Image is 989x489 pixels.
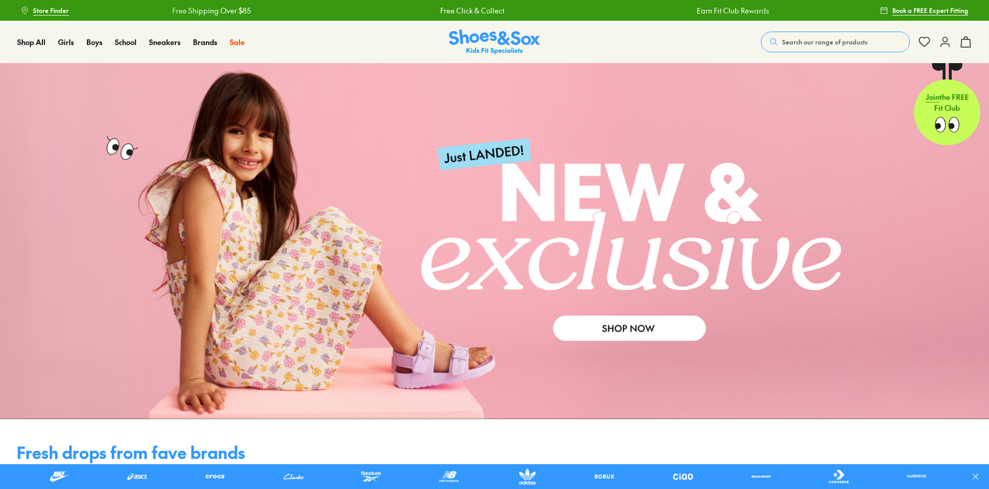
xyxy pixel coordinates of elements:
[782,37,867,47] span: Search our range of products
[880,1,968,20] a: Book a FREE Expert Fitting
[115,37,137,48] a: School
[17,37,46,47] span: Shop All
[149,37,181,48] a: Sneakers
[449,29,540,55] img: SNS_Logo_Responsive.svg
[86,37,102,47] span: Boys
[193,37,217,47] span: Brands
[925,92,939,102] span: Join
[171,5,250,16] a: Free Shipping Over $85
[892,6,968,15] span: Book a FREE Expert Fitting
[230,37,245,48] a: Sale
[33,6,69,15] span: Store Finder
[230,37,245,47] span: Sale
[58,37,74,47] span: Girls
[449,29,540,55] a: Shoes & Sox
[115,37,137,47] span: School
[914,83,980,122] p: the FREE Fit Club
[21,1,69,20] a: Store Finder
[149,37,181,47] span: Sneakers
[761,32,910,52] button: Search our range of products
[193,37,217,48] a: Brands
[17,37,46,48] a: Shop All
[439,5,503,16] a: Free Click & Collect
[86,37,102,48] a: Boys
[58,37,74,48] a: Girls
[914,63,980,145] a: Jointhe FREE Fit Club
[696,5,768,16] a: Earn Fit Club Rewards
